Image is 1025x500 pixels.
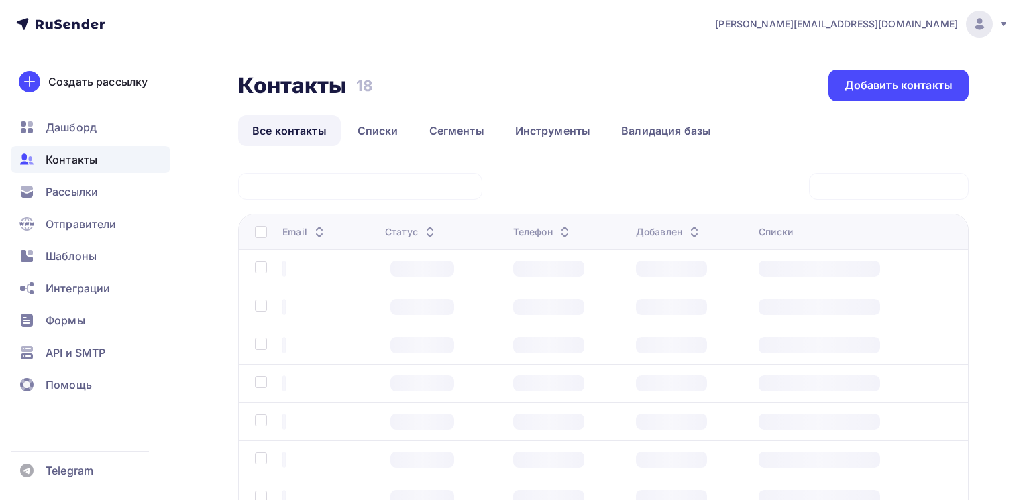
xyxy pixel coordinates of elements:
[11,146,170,173] a: Контакты
[415,115,498,146] a: Сегменты
[513,225,573,239] div: Телефон
[715,17,958,31] span: [PERSON_NAME][EMAIL_ADDRESS][DOMAIN_NAME]
[845,78,953,93] div: Добавить контакты
[238,72,347,99] h2: Контакты
[46,345,105,361] span: API и SMTP
[11,178,170,205] a: Рассылки
[11,307,170,334] a: Формы
[46,151,97,168] span: Контакты
[343,115,413,146] a: Списки
[11,210,170,237] a: Отправители
[715,11,1009,38] a: [PERSON_NAME][EMAIL_ADDRESS][DOMAIN_NAME]
[46,216,117,232] span: Отправители
[11,114,170,141] a: Дашборд
[46,462,93,479] span: Telegram
[238,115,341,146] a: Все контакты
[46,377,92,393] span: Помощь
[46,280,110,296] span: Интеграции
[46,248,97,264] span: Шаблоны
[46,119,97,135] span: Дашборд
[46,312,85,328] span: Формы
[48,74,148,90] div: Создать рассылку
[11,243,170,269] a: Шаблоны
[356,76,373,95] h3: 18
[46,184,98,200] span: Рассылки
[759,225,793,239] div: Списки
[385,225,438,239] div: Статус
[501,115,605,146] a: Инструменты
[607,115,725,146] a: Валидация базы
[636,225,702,239] div: Добавлен
[282,225,327,239] div: Email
